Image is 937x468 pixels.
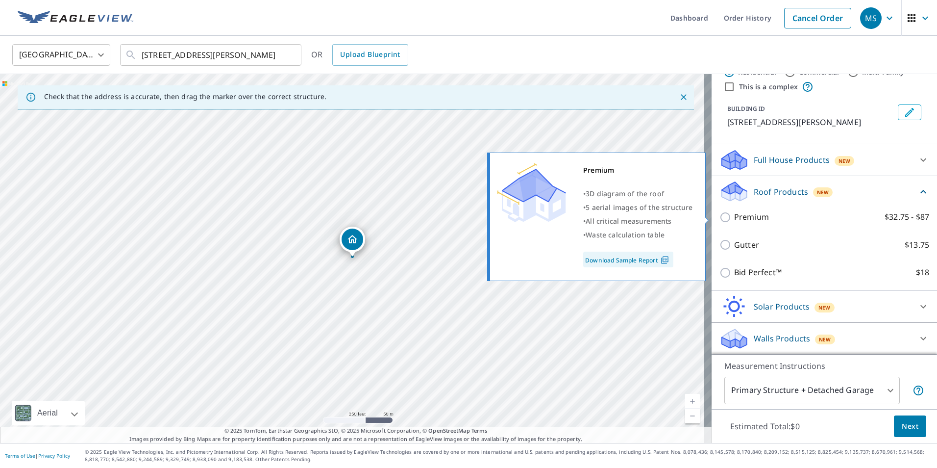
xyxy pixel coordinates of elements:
span: Next [902,420,918,433]
label: This is a complex [739,82,798,92]
p: Premium [734,211,769,223]
p: Bid Perfect™ [734,266,782,279]
a: Terms of Use [5,452,35,459]
div: Dropped pin, building 1, Residential property, 6897 Boneta Rd Medina, OH 44256 [340,227,365,257]
div: • [583,228,693,242]
a: Current Level 17, Zoom In [685,394,700,409]
div: MS [860,7,882,29]
button: Next [894,416,926,438]
span: Waste calculation table [586,230,665,239]
a: Cancel Order [784,8,851,28]
div: OR [311,44,408,66]
p: $18 [916,266,929,279]
img: Pdf Icon [658,256,671,264]
a: Privacy Policy [38,452,70,459]
p: Measurement Instructions [724,360,924,372]
p: © 2025 Eagle View Technologies, Inc. and Pictometry International Corp. All Rights Reserved. Repo... [85,448,932,463]
span: 5 aerial images of the structure [586,203,692,212]
div: • [583,201,693,214]
span: All critical measurements [586,216,671,226]
img: Premium [497,163,566,222]
div: Roof ProductsNew [719,180,929,203]
p: $32.75 - $87 [885,211,929,223]
p: Roof Products [754,186,808,198]
p: Walls Products [754,333,810,344]
div: Aerial [12,401,85,425]
div: Aerial [34,401,61,425]
p: | [5,453,70,459]
button: Close [677,91,690,104]
div: Premium [583,163,693,177]
span: Your report will include the primary structure and a detached garage if one exists. [912,385,924,396]
span: New [817,188,829,196]
span: 3D diagram of the roof [586,189,664,198]
div: Solar ProductsNew [719,295,929,318]
div: • [583,214,693,228]
input: Search by address or latitude-longitude [142,41,281,69]
div: • [583,187,693,201]
span: New [819,336,831,343]
p: BUILDING ID [727,104,765,113]
div: [GEOGRAPHIC_DATA] [12,41,110,69]
a: Current Level 17, Zoom Out [685,409,700,423]
div: Full House ProductsNew [719,148,929,172]
span: New [818,304,831,312]
a: OpenStreetMap [428,427,469,434]
div: Walls ProductsNew [719,327,929,350]
p: Gutter [734,239,759,251]
div: Primary Structure + Detached Garage [724,377,900,404]
p: [STREET_ADDRESS][PERSON_NAME] [727,116,894,128]
img: EV Logo [18,11,133,26]
a: Upload Blueprint [332,44,408,66]
a: Download Sample Report [583,252,673,267]
span: New [838,157,851,165]
p: Estimated Total: $0 [722,416,808,437]
p: Solar Products [754,301,810,312]
p: Check that the address is accurate, then drag the marker over the correct structure. [44,92,326,101]
span: Upload Blueprint [340,49,400,61]
p: Full House Products [754,154,830,166]
span: © 2025 TomTom, Earthstar Geographics SIO, © 2025 Microsoft Corporation, © [224,427,488,435]
button: Edit building 1 [898,104,921,120]
a: Terms [471,427,488,434]
p: $13.75 [905,239,929,251]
